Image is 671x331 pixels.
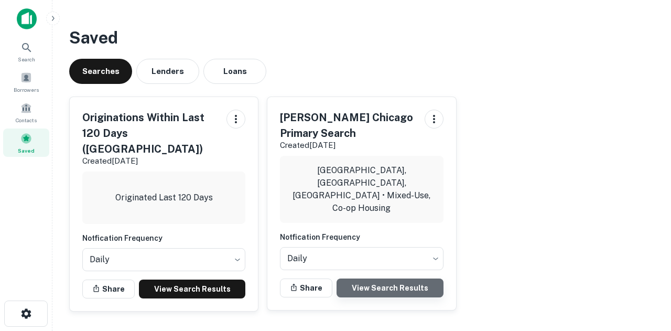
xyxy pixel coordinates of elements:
p: Created [DATE] [82,155,218,167]
p: Created [DATE] [280,139,416,152]
h6: Notfication Frequency [280,231,443,243]
button: Searches [69,59,132,84]
span: Search [18,55,35,63]
p: Originated Last 120 Days [115,191,213,204]
button: Share [82,280,135,298]
a: Contacts [3,98,49,126]
span: Saved [18,146,35,155]
div: Without label [280,244,443,273]
h5: [PERSON_NAME] Chicago Primary Search [280,110,416,141]
button: Share [280,279,332,297]
a: Borrowers [3,68,49,96]
div: Without label [82,245,245,274]
a: View Search Results [139,280,245,298]
button: Loans [203,59,266,84]
a: View Search Results [337,279,443,297]
img: capitalize-icon.png [17,8,37,29]
h6: Notfication Frequency [82,232,245,244]
a: Saved [3,129,49,157]
iframe: Chat Widget [619,247,671,297]
h3: Saved [69,25,654,50]
p: [GEOGRAPHIC_DATA], [GEOGRAPHIC_DATA], [GEOGRAPHIC_DATA] • Mixed-Use, Co-op Housing [288,164,435,215]
button: Lenders [136,59,199,84]
h5: Originations Within Last 120 Days ([GEOGRAPHIC_DATA]) [82,110,218,157]
span: Contacts [16,116,37,124]
a: Search [3,37,49,66]
span: Borrowers [14,86,39,94]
